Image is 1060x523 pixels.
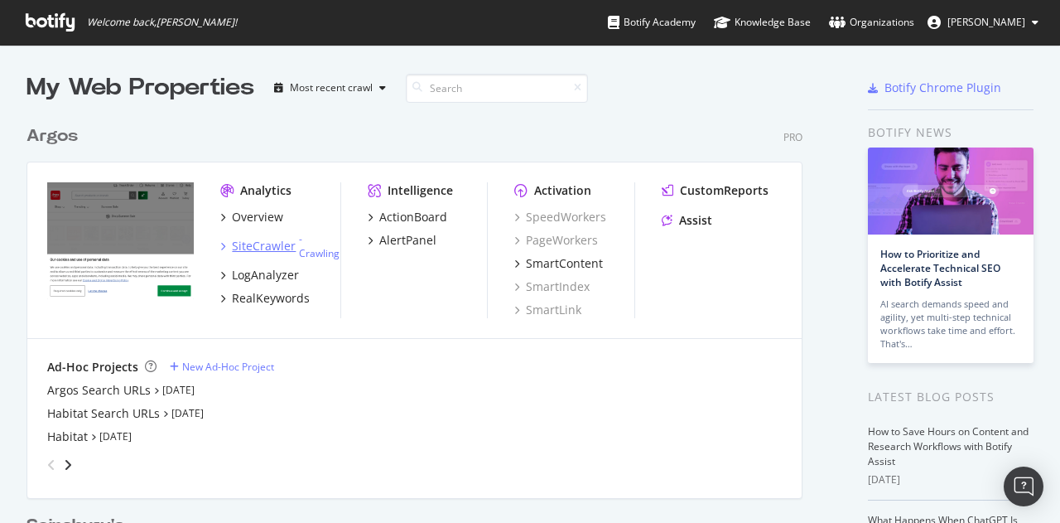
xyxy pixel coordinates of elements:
span: Julia Goncharenko [947,15,1025,29]
a: [DATE] [99,429,132,443]
a: How to Save Hours on Content and Research Workflows with Botify Assist [868,424,1029,468]
a: LogAnalyzer [220,267,299,283]
div: Latest Blog Posts [868,388,1033,406]
div: AI search demands speed and agility, yet multi-step technical workflows take time and effort. Tha... [880,298,1021,351]
button: [PERSON_NAME] [914,9,1052,36]
div: [DATE] [868,472,1033,487]
a: Habitat Search URLs [47,405,160,422]
div: Assist [679,212,712,229]
a: Overview [220,209,283,225]
div: angle-right [62,457,74,473]
div: Argos [26,124,78,148]
a: New Ad-Hoc Project [170,360,274,374]
a: How to Prioritize and Accelerate Technical SEO with Botify Assist [880,247,1000,289]
button: Most recent crawl [267,75,393,101]
div: AlertPanel [379,232,436,249]
div: Organizations [829,14,914,31]
div: New Ad-Hoc Project [182,360,274,374]
div: Knowledge Base [714,14,811,31]
div: Analytics [240,182,291,199]
div: SiteCrawler [232,238,296,254]
a: PageWorkers [514,232,598,249]
a: SmartLink [514,302,581,318]
div: Intelligence [388,182,453,199]
div: Open Intercom Messenger [1004,467,1043,506]
a: Argos Search URLs [47,382,151,399]
img: How to Prioritize and Accelerate Technical SEO with Botify Assist [868,148,1033,235]
a: Habitat [47,429,88,445]
a: ActionBoard [368,209,447,225]
a: Assist [662,212,712,229]
a: [DATE] [171,406,204,420]
div: SmartContent [526,255,603,272]
a: Botify Chrome Plugin [868,80,1001,96]
div: Botify Academy [608,14,696,31]
div: Overview [232,209,283,225]
div: Ad-Hoc Projects [47,359,138,375]
div: My Web Properties [26,71,254,104]
input: Search [406,74,588,103]
div: Activation [534,182,591,199]
a: Crawling [299,246,340,260]
div: Botify Chrome Plugin [884,80,1001,96]
a: [DATE] [162,383,195,397]
div: Most recent crawl [290,83,373,93]
div: - [299,232,340,260]
img: www.argos.co.uk [47,182,194,300]
a: AlertPanel [368,232,436,249]
div: Botify news [868,123,1033,142]
a: RealKeywords [220,290,310,307]
a: SmartContent [514,255,603,272]
a: CustomReports [662,182,768,199]
a: SpeedWorkers [514,209,606,225]
div: LogAnalyzer [232,267,299,283]
a: SiteCrawler- Crawling [220,232,340,260]
a: Argos [26,124,84,148]
div: RealKeywords [232,290,310,307]
div: CustomReports [680,182,768,199]
div: Pro [783,130,802,144]
div: ActionBoard [379,209,447,225]
div: angle-left [41,452,62,478]
span: Welcome back, [PERSON_NAME] ! [87,16,237,29]
a: SmartIndex [514,278,590,295]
